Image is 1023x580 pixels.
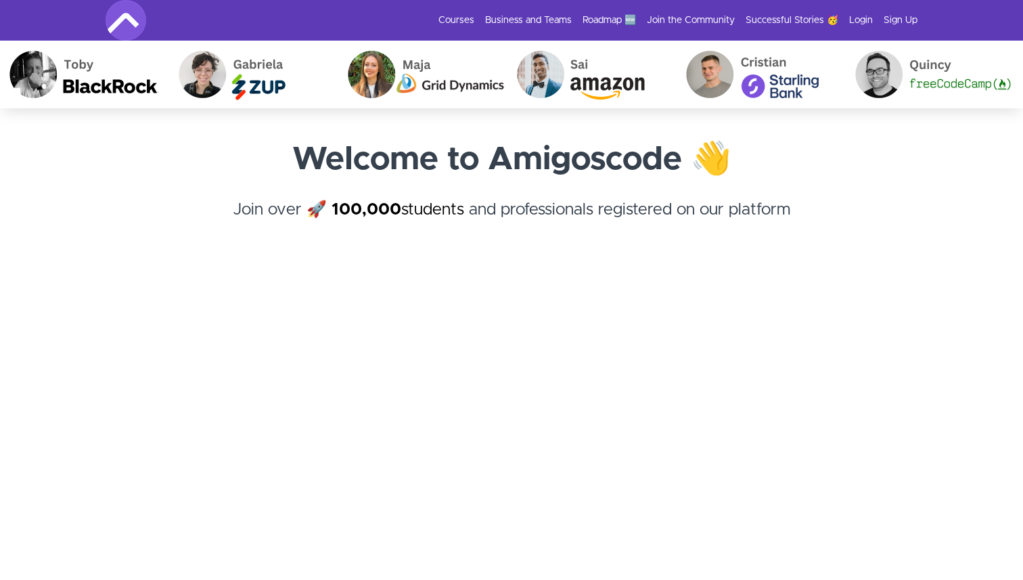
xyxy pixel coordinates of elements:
a: Courses [438,14,474,27]
strong: Welcome to Amigoscode 👋 [292,143,731,176]
img: Quincy [842,41,1011,108]
a: Successful Stories 🥳 [746,14,838,27]
a: Roadmap 🆕 [583,14,636,27]
a: Login [849,14,873,27]
img: Gabriela [165,41,334,108]
a: Sign Up [884,14,917,27]
h4: Join over 🚀 and professionals registered on our platform [106,198,917,246]
a: Business and Teams [485,14,572,27]
img: Maja [334,41,503,108]
a: 100,000students [332,202,464,218]
strong: 100,000 [332,202,401,218]
img: Sai [503,41,673,108]
a: Join the Community [647,14,735,27]
img: Cristian [673,41,842,108]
